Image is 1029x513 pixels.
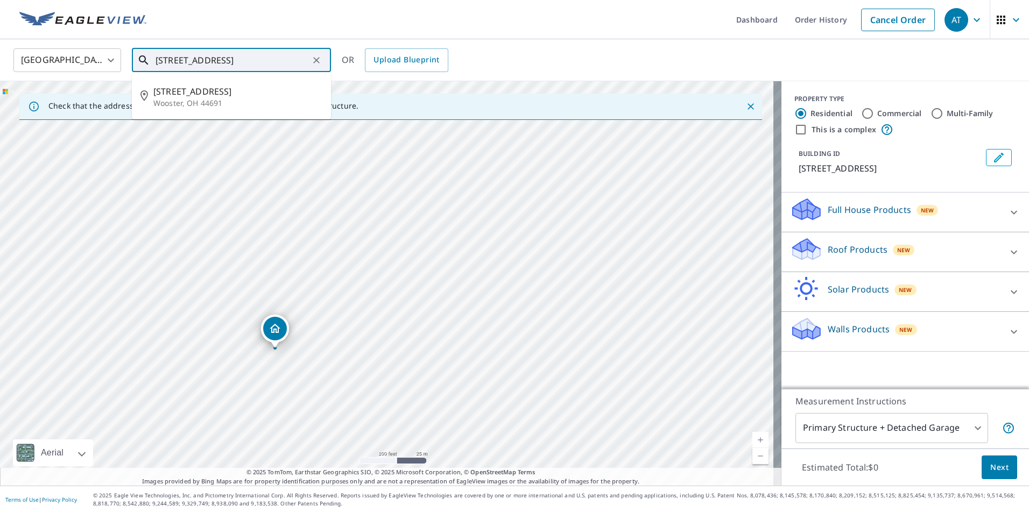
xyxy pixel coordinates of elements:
[42,496,77,503] a: Privacy Policy
[986,149,1012,166] button: Edit building 1
[899,325,913,334] span: New
[752,448,769,464] a: Current Level 18, Zoom Out
[790,276,1020,307] div: Solar ProductsNew
[795,413,988,443] div: Primary Structure + Detached Garage
[828,203,911,216] p: Full House Products
[19,12,146,28] img: EV Logo
[93,491,1024,508] p: © 2025 Eagle View Technologies, Inc. and Pictometry International Corp. All Rights Reserved. Repo...
[246,468,535,477] span: © 2025 TomTom, Earthstar Geographics SIO, © 2025 Microsoft Corporation, ©
[921,206,934,215] span: New
[990,461,1009,474] span: Next
[13,45,121,75] div: [GEOGRAPHIC_DATA]
[5,496,39,503] a: Terms of Use
[790,237,1020,267] div: Roof ProductsNew
[828,243,887,256] p: Roof Products
[309,53,324,68] button: Clear
[153,98,322,109] p: Wooster, OH 44691
[48,101,358,111] p: Check that the address is accurate, then drag the marker over the correct structure.
[799,162,982,175] p: [STREET_ADDRESS]
[470,468,516,476] a: OpenStreetMap
[13,439,93,466] div: Aerial
[153,85,322,98] span: [STREET_ADDRESS]
[518,468,535,476] a: Terms
[793,455,887,479] p: Estimated Total: $0
[795,395,1015,408] p: Measurement Instructions
[945,8,968,32] div: AT
[156,45,309,75] input: Search by address or latitude-longitude
[5,496,77,503] p: |
[790,197,1020,227] div: Full House ProductsNew
[947,108,993,119] label: Multi-Family
[373,53,439,67] span: Upload Blueprint
[899,286,912,294] span: New
[38,439,67,466] div: Aerial
[1002,422,1015,434] span: Your report will include the primary structure and a detached garage if one exists.
[828,323,890,336] p: Walls Products
[812,124,876,135] label: This is a complex
[365,48,448,72] a: Upload Blueprint
[342,48,448,72] div: OR
[810,108,852,119] label: Residential
[794,94,1016,104] div: PROPERTY TYPE
[861,9,935,31] a: Cancel Order
[828,283,889,296] p: Solar Products
[877,108,922,119] label: Commercial
[982,455,1017,480] button: Next
[752,432,769,448] a: Current Level 18, Zoom In
[744,99,758,113] button: Close
[790,316,1020,347] div: Walls ProductsNew
[897,246,911,254] span: New
[261,315,289,348] div: Dropped pin, building 1, Residential property, 3011 Akron Rd Wooster, OH 44691
[799,149,840,158] p: BUILDING ID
